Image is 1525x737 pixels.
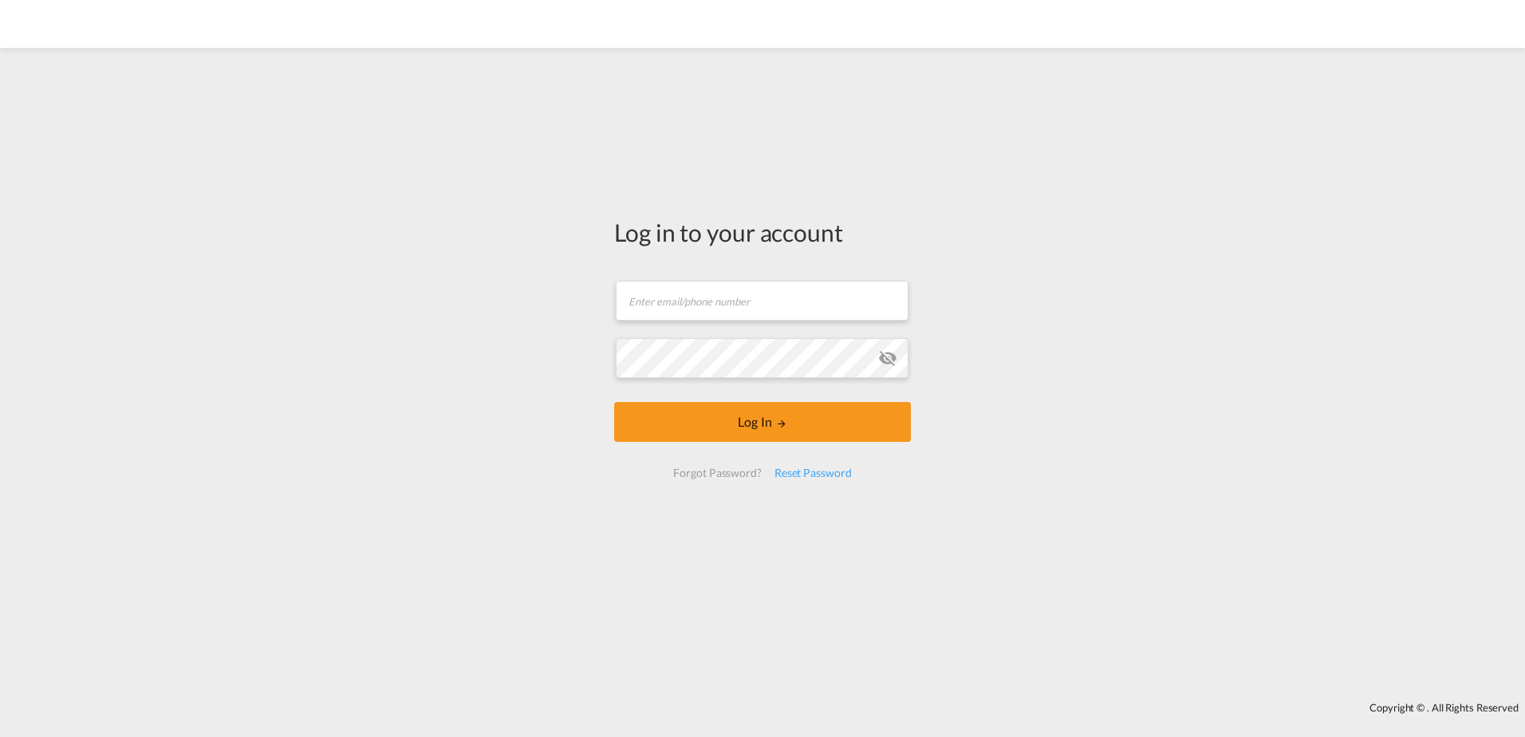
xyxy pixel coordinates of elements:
div: Forgot Password? [667,459,767,487]
input: Enter email/phone number [616,281,908,321]
div: Log in to your account [614,215,911,249]
div: Reset Password [768,459,858,487]
button: LOGIN [614,402,911,442]
md-icon: icon-eye-off [878,349,897,368]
